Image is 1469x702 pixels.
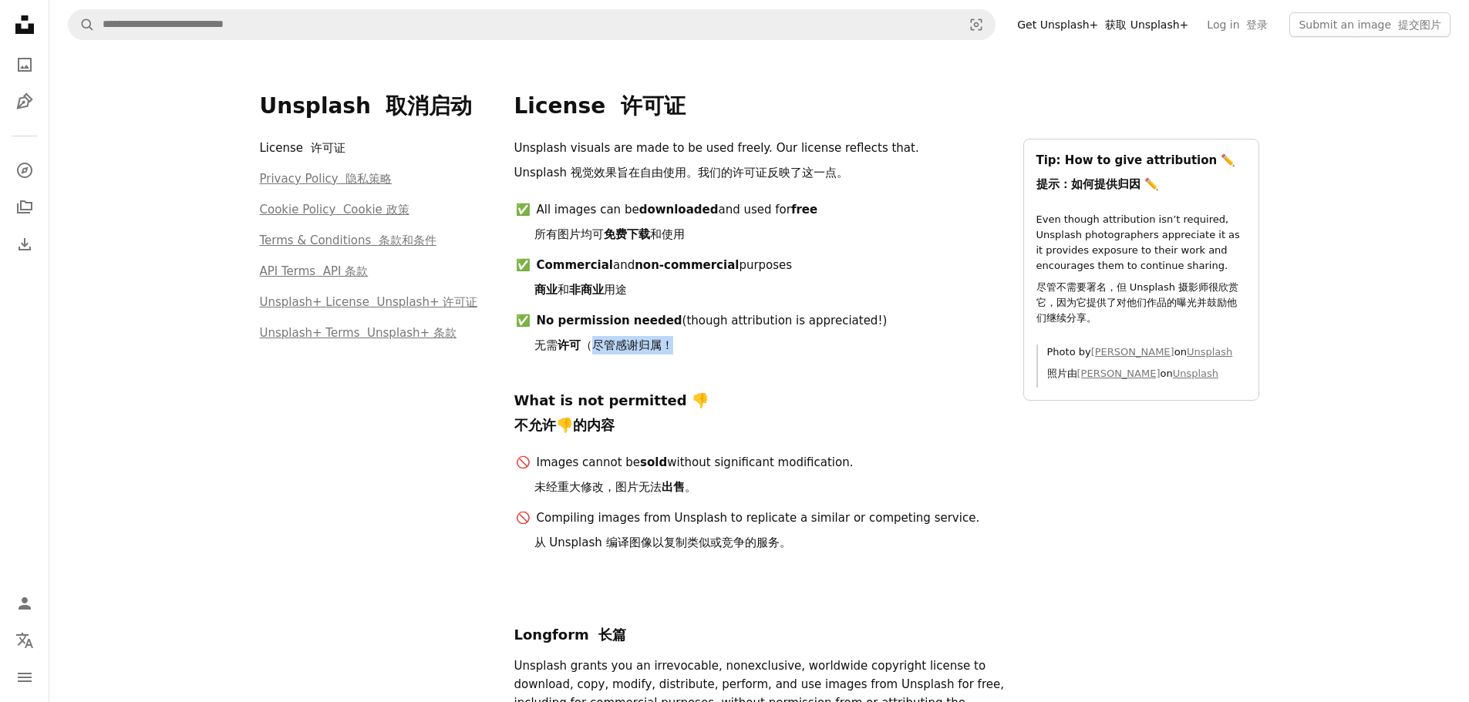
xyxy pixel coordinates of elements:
[376,295,477,309] font: Unsplash+ 许可证
[9,229,40,260] a: Download History
[1198,12,1277,37] a: Log in 登录
[1091,346,1174,358] a: [PERSON_NAME]
[640,455,667,469] strong: sold
[534,283,558,297] strong: 商业
[323,264,369,278] font: API 条款
[514,626,1005,644] h4: Longform
[9,49,40,80] a: Photos
[534,311,1005,361] li: (though attribution is appreciated!)
[534,200,1005,250] li: All images can be and used for
[621,93,686,119] font: 许可证
[68,9,996,40] form: Find visuals sitewide
[9,192,40,223] a: Collections
[1036,281,1239,324] font: 尽管不需要署名，但 Unsplash 摄影师很欣赏它，因为它提供了对他们作品的曝光并鼓励他们继续分享。
[1246,18,1268,31] font: 登录
[534,283,627,297] font: 和 用途
[379,233,436,247] font: 条款和条件
[534,256,1005,305] li: and purposes
[534,227,685,241] font: 所有图片均可 和使用
[662,480,685,494] strong: 出售
[1105,18,1188,31] font: 获取 Unsplash+
[558,338,581,352] strong: 许可
[791,203,817,217] strong: free
[534,536,791,549] font: 从 Unsplash 编译图像以复制类似或竞争的服务。
[534,453,1005,502] li: Images cannot be without significant modification.
[598,626,626,643] font: 长篇
[1187,346,1232,358] a: Unsplash
[260,203,409,217] a: Cookie Policy Cookie 政策
[514,139,1005,188] p: Unsplash visuals are made to be used freely. Our license reflects that.
[1289,12,1450,37] button: Submit an image 提交图片
[534,480,696,494] font: 未经重大修改，图片无法 。
[569,283,604,297] strong: 非商业
[9,86,40,117] a: Illustrations
[9,662,40,693] button: Menu
[343,203,409,217] font: Cookie 政策
[1036,212,1246,332] p: Even though attribution isn’t required, Unsplash photographers appreciate it as it provides expos...
[514,417,615,433] font: 不允许👎的内容
[260,326,457,340] a: Unsplash+ Terms Unsplash+ 条款
[1047,344,1246,388] p: Photo by on
[1036,152,1246,200] h5: Tip: How to give attribution ✏️
[537,314,682,327] strong: No permission needed
[1036,177,1159,191] font: 提示：如何提供归因 ✏️
[639,203,719,217] strong: downloaded
[260,172,393,186] a: Privacy Policy 隐私策略
[534,338,673,352] font: 无需 （尽管感谢归属！
[537,258,613,272] strong: Commercial
[1047,368,1219,379] font: 照片由 on
[9,625,40,656] button: Language
[9,155,40,186] a: Explore
[260,264,369,278] a: API Terms API 条款
[514,391,1005,441] h4: What is not permitted 👎
[1173,368,1218,379] a: Unsplash
[345,172,392,186] font: 隐私策略
[1077,368,1161,379] a: [PERSON_NAME]
[534,509,1005,558] li: Compiling images from Unsplash to replicate a similar or competing service.
[1398,18,1441,31] font: 提交图片
[69,10,95,39] button: Search Unsplash
[260,92,496,120] h3: Unsplash
[514,92,1259,120] h1: License
[367,326,457,340] font: Unsplash+ 条款
[635,258,739,272] strong: non-commercial
[386,93,472,119] font: 取消启动
[9,588,40,619] a: Log in / Sign up
[9,9,40,43] a: Home — Unsplash
[260,295,478,309] a: Unsplash+ License Unsplash+ 许可证
[514,166,848,180] font: Unsplash 视觉效果旨在自由使用。我们的许可证反映了这一点。
[604,227,650,241] strong: 免费下载
[1008,12,1198,37] a: Get Unsplash+ 获取 Unsplash+
[958,10,995,39] button: Visual search
[260,233,436,247] a: Terms & Conditions 条款和条件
